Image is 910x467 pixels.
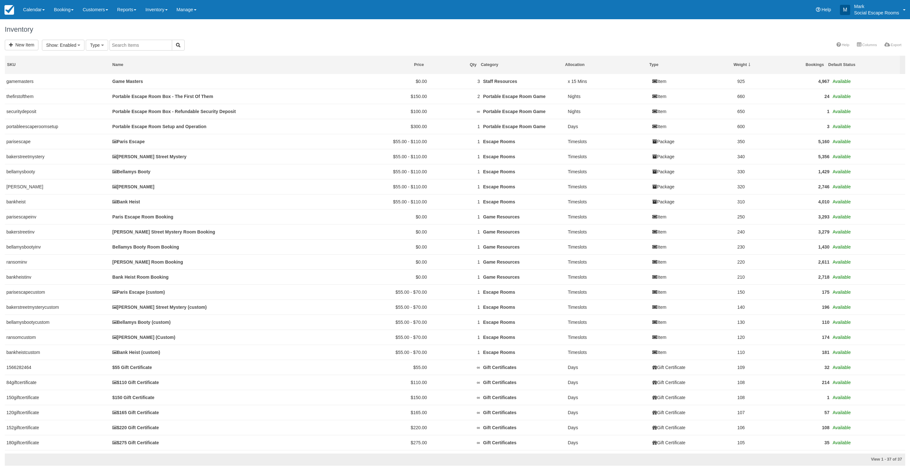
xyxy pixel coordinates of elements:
td: $150.00 [323,390,428,405]
td: Game Resources [482,239,566,254]
td: Package [651,164,736,179]
td: 5,356 [778,149,831,164]
a: Portable Escape Room Game [483,124,546,129]
td: $55.00 - $110.00 [323,194,428,209]
td: Days [566,375,651,390]
img: checkfront-main-nav-mini-logo.png [4,5,14,15]
td: Available [831,104,905,119]
td: Available [831,224,905,239]
td: Available [831,284,905,299]
td: bellamysbooty [5,164,111,179]
td: Available [831,330,905,345]
a: Bank Heist Room Booking [112,274,169,280]
div: M [840,5,850,15]
td: bakerstreetmystery [5,149,111,164]
td: Portable Escape Room Game [482,89,566,104]
a: 181 [822,350,829,355]
a: 3 [827,124,829,129]
td: Ransom Room Booking [111,254,323,269]
td: Days [566,360,651,375]
a: Portable Escape Room Game [483,109,546,114]
td: Portable Escape Room Game [482,104,566,119]
td: Nights [566,89,651,104]
td: Timeslots [566,164,651,179]
a: 4,010 [818,199,829,204]
a: 32 [825,365,830,370]
a: [PERSON_NAME] Room Booking [112,259,183,265]
td: 1,430 [778,239,831,254]
td: 1 [428,209,482,224]
td: bellamysbootycustom [5,315,111,330]
a: Export [881,40,905,49]
td: 1 [428,315,482,330]
td: Bank Heist (custom) [111,345,323,360]
td: $150 Gift Certificate [111,390,323,405]
td: Staff Resources [482,74,566,89]
td: parisescapeinv [5,209,111,224]
td: $55.00 - $110.00 [323,134,428,149]
td: Item [651,209,736,224]
td: bankheist [5,194,111,209]
td: Bank Heist Room Booking [111,269,323,284]
td: 2,746 [778,179,831,194]
td: Gift Certificate [651,360,736,375]
td: Available [831,299,905,315]
td: Days [566,119,651,134]
td: thefirstofthem [5,89,111,104]
td: $55 Gift Certificate [111,360,323,375]
a: Portable Escape Room Setup and Operation [112,124,206,129]
td: Portable Escape Room Game [482,119,566,134]
td: Game Resources [482,269,566,284]
td: 140 [736,299,778,315]
td: Available [831,360,905,375]
td: Timeslots [566,330,651,345]
td: bankheistinv [5,269,111,284]
td: Timeslots [566,254,651,269]
td: 108 [736,375,778,390]
td: Available [831,74,905,89]
a: Paris Escape (custom) [112,290,165,295]
td: 1 [428,224,482,239]
td: Escape Rooms [482,134,566,149]
a: Columns [853,40,881,49]
td: $150.00 [323,89,428,104]
a: 3,293 [818,214,829,219]
span: : Enabled [57,43,76,48]
td: Available [831,375,905,390]
a: 5,356 [818,154,829,159]
td: 1 [428,284,482,299]
td: 210 [736,269,778,284]
td: Timeslots [566,134,651,149]
td: 1 [428,239,482,254]
td: 1 [428,119,482,134]
td: 1 [428,299,482,315]
td: $55.00 - $110.00 [323,149,428,164]
td: 3 [428,74,482,89]
a: Escape Rooms [483,139,515,144]
td: 340 [736,149,778,164]
td: 1 [428,149,482,164]
td: Timeslots [566,284,651,299]
td: Item [651,104,736,119]
td: Available [831,194,905,209]
td: Gift Certificates [482,360,566,375]
td: ransomcustom [5,330,111,345]
a: Game Resources [483,259,520,265]
td: 925 [736,74,778,89]
td: Package [651,134,736,149]
td: 2,611 [778,254,831,269]
td: Gift Certificates [482,390,566,405]
td: Available [831,134,905,149]
td: 660 [736,89,778,104]
a: Game Masters [112,79,143,84]
td: 1 [428,345,482,360]
td: Item [651,299,736,315]
td: Bellamys Booty [111,164,323,179]
td: $55.00 - $110.00 [323,164,428,179]
a: Portable Escape Room Box - Refundable Security Deposit [112,109,236,114]
td: bakerstreetinv [5,224,111,239]
a: Escape Rooms [483,305,515,310]
a: 214 [822,380,829,385]
td: Game Resources [482,224,566,239]
a: Staff Resources [483,79,517,84]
